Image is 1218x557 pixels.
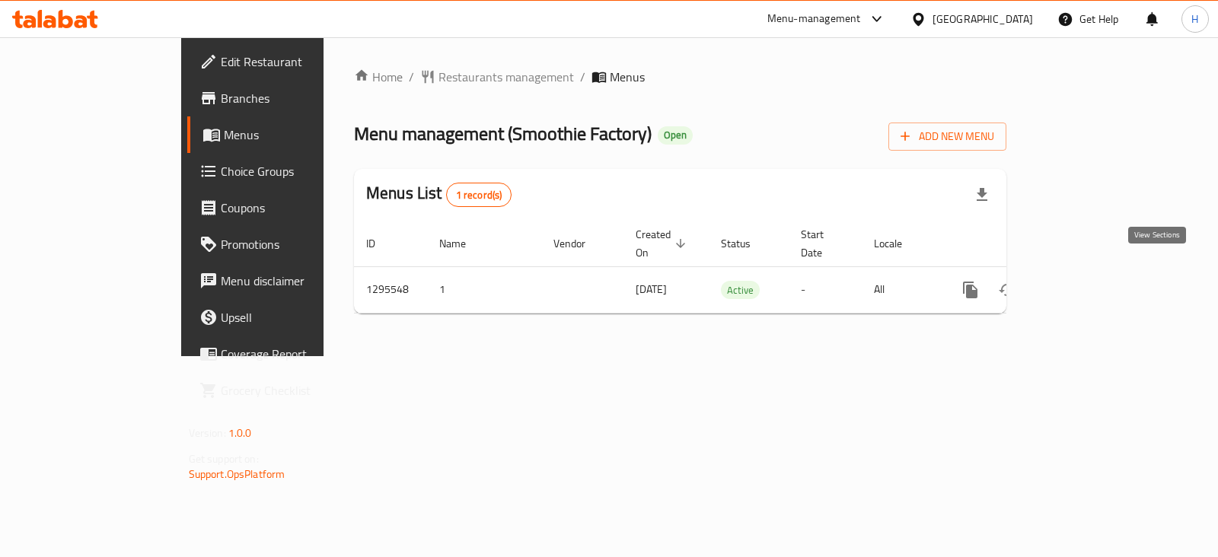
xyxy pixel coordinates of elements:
span: Created On [636,225,690,262]
a: Support.OpsPlatform [189,464,285,484]
h2: Menus List [366,182,512,207]
a: Restaurants management [420,68,574,86]
td: 1295548 [354,266,427,313]
a: Upsell [187,299,384,336]
span: Menu management ( Smoothie Factory ) [354,116,652,151]
div: [GEOGRAPHIC_DATA] [933,11,1033,27]
td: All [862,266,940,313]
th: Actions [940,221,1111,267]
span: H [1191,11,1198,27]
a: Coverage Report [187,336,384,372]
span: Upsell [221,308,372,326]
div: Open [658,126,693,145]
a: Coupons [187,189,384,226]
span: Open [658,129,693,142]
a: Choice Groups [187,153,384,189]
span: Status [721,234,770,253]
td: - [789,266,862,313]
span: Start Date [801,225,843,262]
span: Branches [221,89,372,107]
span: Add New Menu [901,127,994,146]
li: / [580,68,585,86]
a: Grocery Checklist [187,372,384,409]
a: Edit Restaurant [187,43,384,80]
span: Locale [874,234,922,253]
a: Promotions [187,226,384,263]
span: Choice Groups [221,162,372,180]
a: Menu disclaimer [187,263,384,299]
div: Total records count [446,183,512,207]
div: Active [721,281,760,299]
span: Version: [189,423,226,443]
span: Coverage Report [221,345,372,363]
button: Add New Menu [888,123,1006,151]
span: Restaurants management [438,68,574,86]
span: Active [721,282,760,299]
span: 1.0.0 [228,423,252,443]
a: Branches [187,80,384,116]
span: Menus [224,126,372,144]
a: Menus [187,116,384,153]
div: Menu-management [767,10,861,28]
span: Edit Restaurant [221,53,372,71]
span: Promotions [221,235,372,253]
span: 1 record(s) [447,188,512,202]
li: / [409,68,414,86]
td: 1 [427,266,541,313]
span: Name [439,234,486,253]
span: Menus [610,68,645,86]
span: Coupons [221,199,372,217]
span: Menu disclaimer [221,272,372,290]
span: Get support on: [189,449,259,469]
span: Vendor [553,234,605,253]
table: enhanced table [354,221,1111,314]
span: [DATE] [636,279,667,299]
span: Grocery Checklist [221,381,372,399]
button: more [952,272,989,308]
div: Export file [964,177,1000,213]
nav: breadcrumb [354,68,1006,86]
span: ID [366,234,395,253]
